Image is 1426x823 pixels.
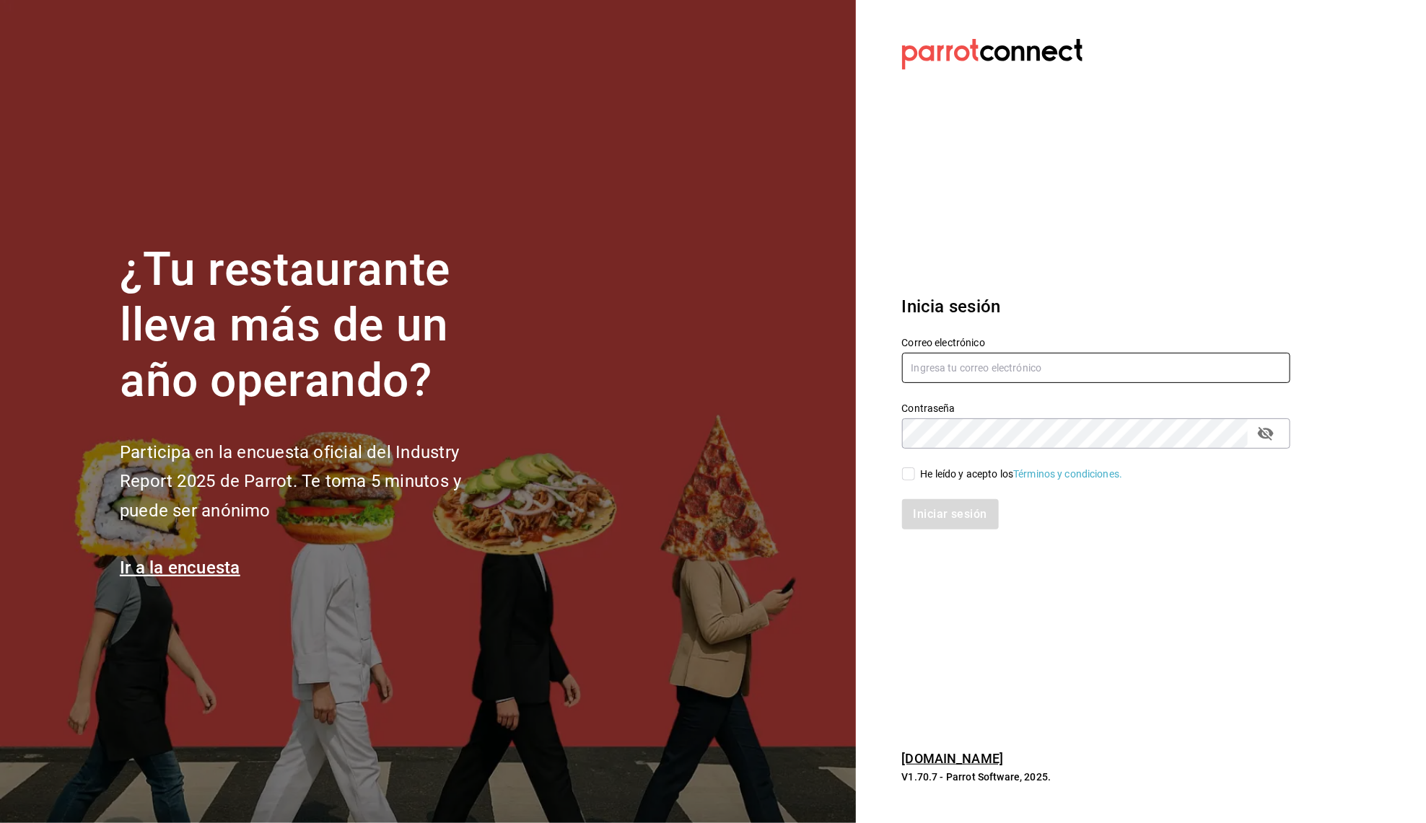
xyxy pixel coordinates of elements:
label: Contraseña [902,404,1290,414]
button: passwordField [1254,421,1278,446]
a: Términos y condiciones. [1013,468,1122,480]
h3: Inicia sesión [902,294,1290,320]
label: Correo electrónico [902,338,1290,348]
p: V1.70.7 - Parrot Software, 2025. [902,770,1290,784]
h1: ¿Tu restaurante lleva más de un año operando? [120,242,509,408]
h2: Participa en la encuesta oficial del Industry Report 2025 de Parrot. Te toma 5 minutos y puede se... [120,438,509,526]
a: Ir a la encuesta [120,558,240,578]
div: He leído y acepto los [921,467,1123,482]
a: [DOMAIN_NAME] [902,751,1004,766]
input: Ingresa tu correo electrónico [902,353,1290,383]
